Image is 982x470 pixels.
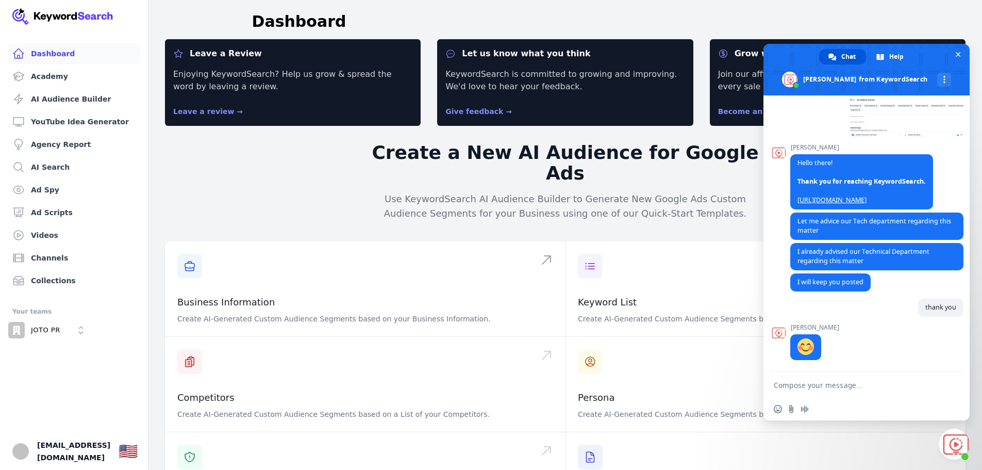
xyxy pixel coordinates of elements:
textarea: Compose your message... [774,381,937,390]
p: Enjoying KeywordSearch? Help us grow & spread the word by leaving a review. [173,68,412,93]
div: Chat [819,49,866,64]
span: thank you [925,303,956,312]
dt: Grow with us! [718,47,957,60]
span: → [506,107,512,116]
span: Insert an emoji [774,405,782,413]
span: [EMAIL_ADDRESS][DOMAIN_NAME] [37,439,110,464]
span: Chat [841,49,856,64]
a: Videos [8,225,140,246]
a: YouTube Idea Generator [8,111,140,132]
span: Help [889,49,904,64]
span: I will keep you posted [797,278,863,286]
span: Close chat [953,49,963,60]
button: Open organization switcher [8,322,89,338]
p: Use KeywordSearch AI Audience Builder to Generate New Google Ads Custom Audience Segments for you... [368,192,763,221]
a: Business Information [177,297,275,307]
span: [PERSON_NAME] [790,144,933,151]
a: AI Audience Builder [8,89,140,109]
dt: Leave a Review [173,47,412,60]
span: Let me advice our Tech department regarding this matter [797,217,951,235]
a: Leave a review [173,107,243,116]
span: Hello there! [797,158,926,204]
dt: Let us know what you think [445,47,685,60]
span: Send a file [787,405,795,413]
span: Thank you for reaching KeywordSearch. [797,177,926,186]
a: Keyword List [578,297,637,307]
div: 🇺🇸 [119,442,138,461]
div: More channels [937,73,951,87]
div: Close chat [939,429,970,460]
img: JOTO PR [8,322,25,338]
p: KeywordSearch is committed to growing and improving. We'd love to hear your feedback. [445,68,685,93]
a: Dashboard [8,43,140,64]
a: Give feedback [445,107,512,116]
a: Become an affiliate [718,107,805,116]
p: Join our affiliate program and earn 30% commission on every sale you refer. [718,68,957,93]
a: [URL][DOMAIN_NAME] [797,196,867,204]
div: Your teams [12,305,136,318]
a: Persona [578,392,615,403]
span: I already advised our Technical Department regarding this matter [797,247,929,265]
div: Help [867,49,914,64]
h1: Dashboard [252,12,346,31]
a: Academy [8,66,140,87]
p: JOTO PR [31,326,60,335]
a: Channels [8,248,140,268]
span: → [237,107,243,116]
img: Your Company [12,8,113,25]
h2: Create a New AI Audience for Google Ads [368,142,763,184]
a: Ad Spy [8,180,140,200]
img: JoTo PR [12,443,29,460]
span: Audio message [801,405,809,413]
button: 🇺🇸 [119,441,138,462]
a: Ad Scripts [8,202,140,223]
a: Agency Report [8,134,140,155]
a: Competitors [177,392,235,403]
span: [PERSON_NAME] [790,324,839,331]
a: AI Search [8,157,140,177]
button: Open user button [12,443,29,460]
a: Collections [8,270,140,291]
